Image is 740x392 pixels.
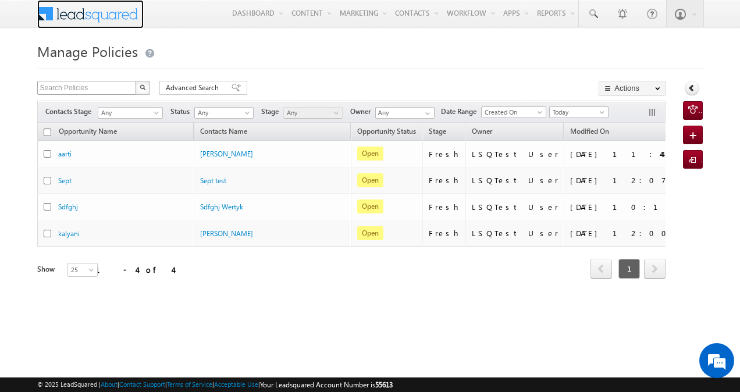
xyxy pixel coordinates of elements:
[98,107,163,119] a: Any
[283,107,343,119] a: Any
[357,199,383,213] span: Open
[570,228,686,238] div: [DATE] 12:00 PM
[45,106,96,117] span: Contacts Stage
[357,173,383,187] span: Open
[95,263,173,276] div: 1 - 4 of 4
[351,125,422,140] a: Opportunity Status
[357,147,383,161] span: Open
[644,260,666,279] a: next
[599,81,666,95] button: Actions
[590,259,612,279] span: prev
[214,380,258,388] a: Acceptable Use
[58,176,72,185] a: Sept
[375,107,435,119] input: Type to Search
[481,106,546,118] a: Created On
[200,149,253,158] a: [PERSON_NAME]
[37,42,138,60] span: Manage Policies
[15,108,212,297] textarea: Type your message and hit 'Enter'
[200,176,226,185] a: Sept test
[58,202,78,211] a: Sdfghj
[20,61,49,76] img: d_60004797649_company_0_60004797649
[167,380,212,388] a: Terms of Service
[140,84,145,90] img: Search
[590,260,612,279] a: prev
[472,149,558,159] div: LSQTest User
[429,202,460,212] div: Fresh
[170,106,194,117] span: Status
[61,61,195,76] div: Chat with us now
[570,202,686,212] div: [DATE] 10:15 AM
[166,83,222,93] span: Advanced Search
[58,229,80,238] a: kalyani
[194,125,253,140] span: Contacts Name
[101,380,118,388] a: About
[429,228,460,238] div: Fresh
[53,125,123,140] a: Opportunity Name
[472,127,492,136] span: Owner
[441,106,481,117] span: Date Range
[98,108,159,118] span: Any
[472,202,558,212] div: LSQTest User
[67,263,98,277] a: 25
[68,265,99,275] span: 25
[564,125,615,140] a: Modified On
[429,149,460,159] div: Fresh
[423,125,452,140] a: Stage
[200,229,253,238] a: [PERSON_NAME]
[357,226,383,240] span: Open
[570,127,609,136] span: Modified On
[158,306,211,322] em: Start Chat
[429,175,460,186] div: Fresh
[375,380,393,389] span: 55613
[570,149,686,159] div: [DATE] 11:44 AM
[482,107,542,117] span: Created On
[119,380,165,388] a: Contact Support
[472,228,558,238] div: LSQTest User
[550,107,605,117] span: Today
[472,175,558,186] div: LSQTest User
[549,106,609,118] a: Today
[260,380,393,389] span: Your Leadsquared Account Number is
[200,202,243,211] a: Sdfghj Wertyk
[58,149,72,158] a: aarti
[429,127,446,136] span: Stage
[37,379,393,390] span: © 2025 LeadSquared | | | | |
[261,106,283,117] span: Stage
[37,264,58,275] div: Show
[195,108,250,118] span: Any
[350,106,375,117] span: Owner
[570,175,686,186] div: [DATE] 12:07 PM
[644,259,666,279] span: next
[191,6,219,34] div: Minimize live chat window
[194,107,254,119] a: Any
[618,259,640,279] span: 1
[284,108,339,118] span: Any
[419,108,433,119] a: Show All Items
[44,129,51,136] input: Check all records
[59,127,117,136] span: Opportunity Name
